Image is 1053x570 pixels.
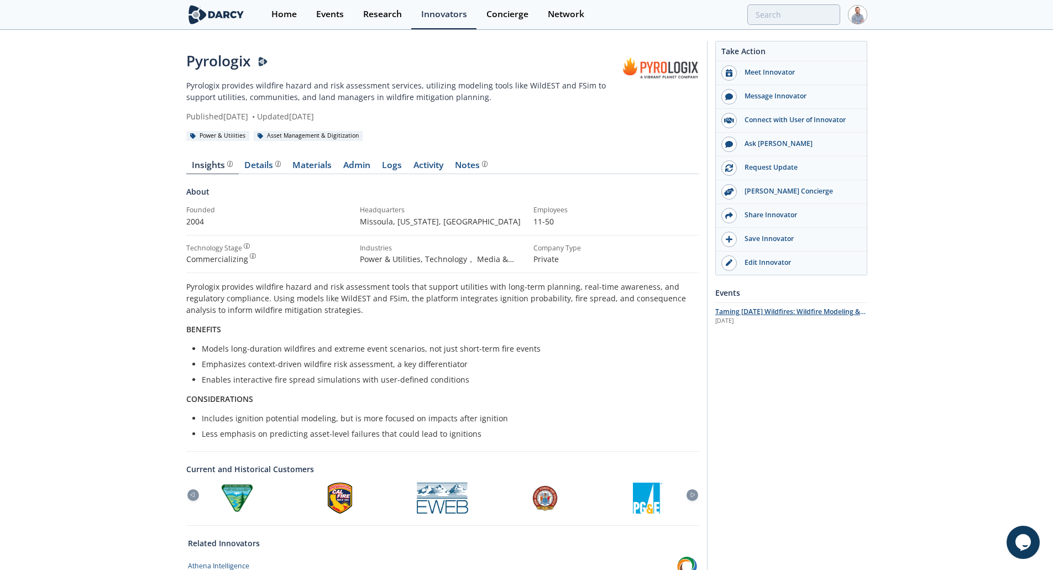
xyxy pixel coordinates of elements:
span: Power & Utilities, Technology， Media & Telecommunications [360,254,514,276]
span: Private [533,254,559,264]
div: Founded [186,205,352,215]
a: Details [239,161,287,174]
li: Less emphasis on predicting asset-level failures that could lead to ignitions [202,428,691,440]
div: ​Pyrologix [186,50,622,72]
div: Asset Management & Digitization [254,131,363,141]
div: Edit Innovator [737,258,861,268]
div: Connect with User of Innovator [737,115,861,125]
div: Network [548,10,584,19]
input: Advanced Search [747,4,840,25]
img: Darcy Presenter [258,57,268,67]
a: Admin [338,161,376,174]
div: Take Action [716,45,867,61]
div: Company Type [533,243,699,253]
img: Bureau of Land Management [222,483,253,514]
div: [PERSON_NAME] Concierge [737,186,861,196]
button: Save Innovator [716,228,867,252]
div: Save Innovator [737,234,861,244]
a: Current and Historical Customers [186,463,699,475]
strong: CONSIDERATIONS [186,394,253,404]
img: information.svg [244,243,250,249]
div: Ask [PERSON_NAME] [737,139,861,149]
img: EWEB [417,483,468,514]
a: Notes [449,161,494,174]
div: Insights [192,161,233,170]
li: Includes ignition potential modeling, but is more focused on impacts after ignition [202,412,691,424]
img: logo-wide.svg [186,5,247,24]
p: Pyrologix provides wildfire hazard and risk assessment tools that support utilities with long-ter... [186,281,699,316]
div: Concierge [486,10,528,19]
li: Emphasizes context-driven wildfire risk assessment, a key differentiator [202,358,691,370]
div: Request Update [737,163,861,172]
div: Employees [533,205,699,215]
a: Related Innovators [188,537,260,549]
div: Details [244,161,281,170]
div: Research [363,10,402,19]
a: Taming [DATE] Wildfires: Wildfire Modeling & Risk Assessment for T&D Grids [DATE] [715,307,867,326]
div: Home [271,10,297,19]
p: Missoula, [US_STATE] , [GEOGRAPHIC_DATA] [360,216,526,227]
li: Models long-duration wildfires and extreme event scenarios, not just short-term fire events [202,343,691,354]
img: Pacific Gas & Electric Co. [633,483,662,514]
img: information.svg [250,253,256,259]
img: information.svg [275,161,281,167]
div: Innovators [421,10,467,19]
div: [DATE] [715,317,867,326]
li: Enables interactive fire spread simulations with user-defined conditions [202,374,691,385]
div: Events [316,10,344,19]
iframe: chat widget [1007,526,1042,559]
a: Materials [287,161,338,174]
div: Message Innovator [737,91,861,101]
a: Insights [186,161,239,174]
div: Published [DATE] Updated [DATE] [186,111,622,122]
a: Edit Innovator [716,252,867,275]
div: Technology Stage [186,243,242,253]
img: California Department of Forestry and Fire Protection [328,483,352,514]
div: Commercializing [186,253,352,265]
p: 11-50 [533,216,699,227]
a: Activity [408,161,449,174]
div: Meet Innovator [737,67,861,77]
div: Notes [455,161,488,170]
strong: BENEFITS [186,324,221,334]
div: Industries [360,243,526,253]
img: New Jersey Forest Fire Service [530,483,560,514]
a: Logs [376,161,408,174]
div: Power & Utilities [186,131,250,141]
img: information.svg [482,161,488,167]
span: Taming [DATE] Wildfires: Wildfire Modeling & Risk Assessment for T&D Grids [715,307,866,326]
div: About [186,186,699,205]
div: Share Innovator [737,210,861,220]
span: • [250,111,257,122]
img: Profile [848,5,867,24]
p: Pyrologix provides wildfire hazard and risk assessment services, utilizing modeling tools like Wi... [186,80,622,103]
div: Events [715,283,867,302]
p: 2004 [186,216,352,227]
div: Headquarters [360,205,526,215]
img: information.svg [227,161,233,167]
